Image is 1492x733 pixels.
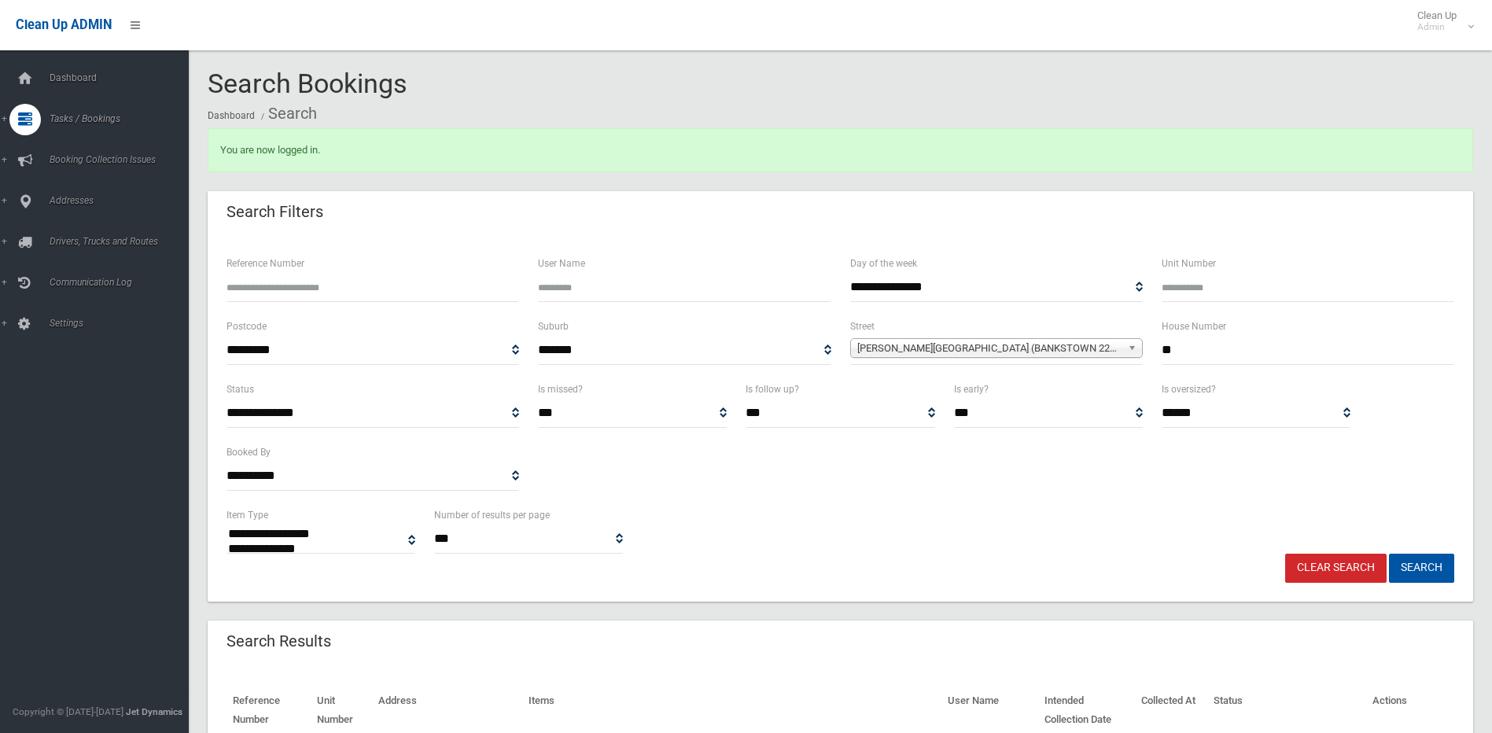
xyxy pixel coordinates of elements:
[850,255,917,272] label: Day of the week
[1417,21,1457,33] small: Admin
[126,706,182,717] strong: Jet Dynamics
[45,72,201,83] span: Dashboard
[857,339,1122,358] span: [PERSON_NAME][GEOGRAPHIC_DATA] (BANKSTOWN 2200)
[1162,381,1216,398] label: Is oversized?
[257,99,317,128] li: Search
[208,110,255,121] a: Dashboard
[45,236,201,247] span: Drivers, Trucks and Routes
[1285,554,1387,583] a: Clear Search
[227,255,304,272] label: Reference Number
[45,277,201,288] span: Communication Log
[227,506,268,524] label: Item Type
[1389,554,1454,583] button: Search
[954,381,989,398] label: Is early?
[227,444,271,461] label: Booked By
[227,381,254,398] label: Status
[13,706,123,717] span: Copyright © [DATE]-[DATE]
[434,506,550,524] label: Number of results per page
[746,381,799,398] label: Is follow up?
[850,318,875,335] label: Street
[208,68,407,99] span: Search Bookings
[538,255,585,272] label: User Name
[1409,9,1472,33] span: Clean Up
[227,318,267,335] label: Postcode
[208,128,1473,172] div: You are now logged in.
[538,381,583,398] label: Is missed?
[45,318,201,329] span: Settings
[45,195,201,206] span: Addresses
[208,626,350,657] header: Search Results
[208,197,342,227] header: Search Filters
[16,17,112,32] span: Clean Up ADMIN
[1162,318,1226,335] label: House Number
[45,154,201,165] span: Booking Collection Issues
[1162,255,1216,272] label: Unit Number
[45,113,201,124] span: Tasks / Bookings
[538,318,569,335] label: Suburb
